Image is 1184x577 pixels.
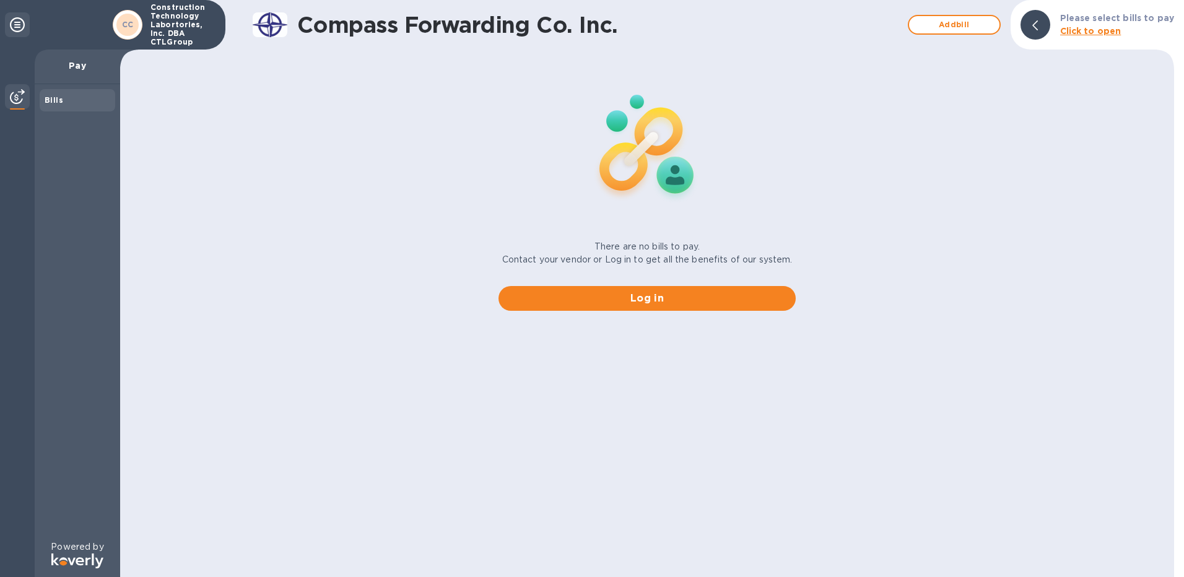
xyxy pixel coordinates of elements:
p: Powered by [51,540,103,553]
b: CC [122,20,134,29]
button: Log in [498,286,796,311]
button: Addbill [908,15,1001,35]
p: There are no bills to pay. Contact your vendor or Log in to get all the benefits of our system. [502,240,793,266]
b: Click to open [1060,26,1121,36]
b: Bills [45,95,63,105]
p: Pay [45,59,110,72]
b: Please select bills to pay [1060,13,1174,23]
span: Add bill [919,17,990,32]
h1: Compass Forwarding Co. Inc. [297,12,902,38]
img: Logo [51,553,103,568]
span: Log in [508,291,786,306]
p: Construction Technology Labortories, Inc. DBA CTLGroup [150,3,212,46]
